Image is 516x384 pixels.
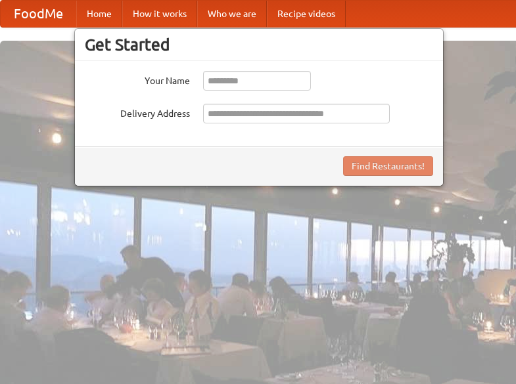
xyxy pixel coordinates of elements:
[85,71,190,87] label: Your Name
[267,1,346,27] a: Recipe videos
[122,1,197,27] a: How it works
[85,104,190,120] label: Delivery Address
[76,1,122,27] a: Home
[1,1,76,27] a: FoodMe
[197,1,267,27] a: Who we are
[85,35,433,54] h3: Get Started
[343,156,433,176] button: Find Restaurants!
